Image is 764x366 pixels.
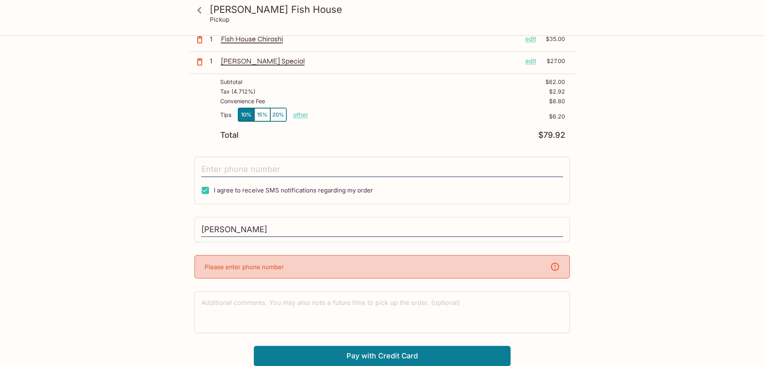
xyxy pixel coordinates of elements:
[293,111,308,119] button: other
[220,131,239,139] p: Total
[549,88,565,95] p: $2.92
[545,79,565,85] p: $62.00
[525,57,536,65] p: edit
[201,162,563,177] input: Enter phone number
[220,112,231,118] p: Tips
[538,131,565,139] p: $79.92
[210,16,229,23] p: Pickup
[238,108,254,121] button: 10%
[525,35,536,43] p: edit
[541,35,565,43] p: $35.00
[220,98,265,104] p: Convenience Fee
[220,88,255,95] p: Tax ( 4.712% )
[201,222,563,237] input: Enter first and last name
[541,57,565,65] p: $27.00
[254,346,511,366] button: Pay with Credit Card
[214,186,373,194] span: I agree to receive SMS notifications regarding my order
[220,79,242,85] p: Subtotal
[210,57,218,65] p: 1
[308,113,565,120] p: $6.20
[210,3,568,16] h3: [PERSON_NAME] Fish House
[205,263,284,271] p: Please enter phone number
[254,108,270,121] button: 15%
[221,57,519,65] p: [PERSON_NAME] Special
[221,35,519,43] p: Fish House Chirashi
[270,108,286,121] button: 20%
[549,98,565,104] p: $8.80
[210,35,218,43] p: 1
